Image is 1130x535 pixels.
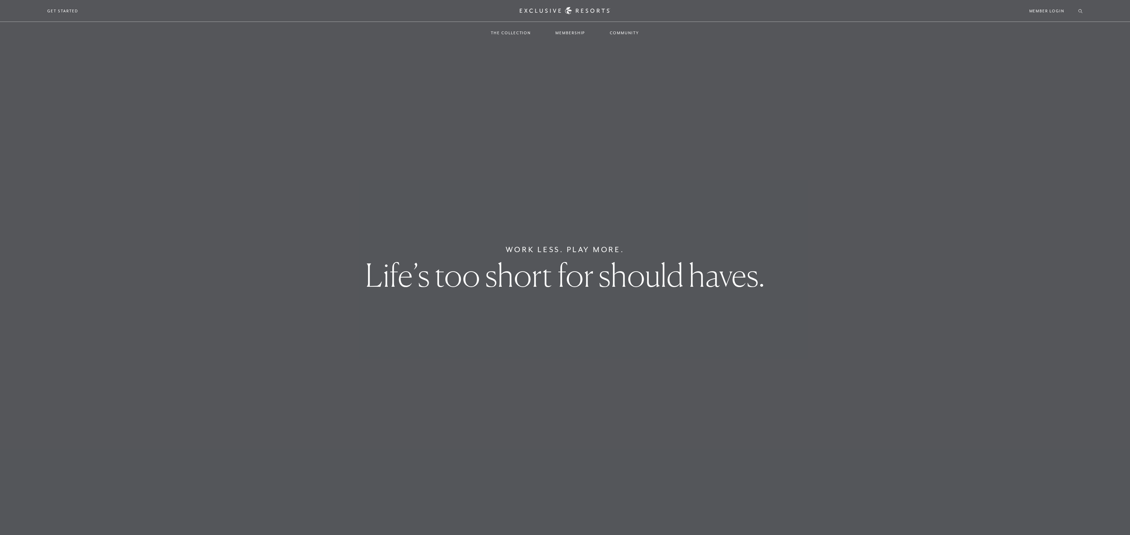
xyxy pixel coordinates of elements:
[365,259,765,291] h1: Life’s too short for should haves.
[603,23,646,43] a: Community
[1029,8,1064,14] a: Member Login
[548,23,592,43] a: Membership
[506,244,625,255] h6: Work Less. Play More.
[47,8,78,14] a: Get Started
[484,23,538,43] a: The Collection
